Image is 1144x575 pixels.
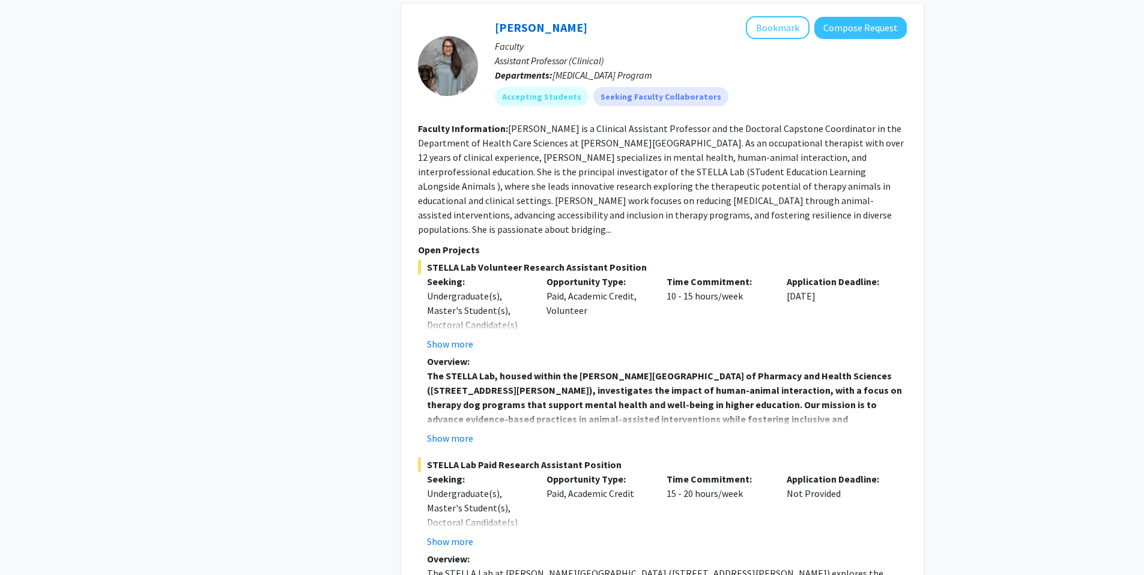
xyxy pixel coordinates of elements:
span: [MEDICAL_DATA] Program [552,69,652,81]
mat-chip: Accepting Students [495,87,589,106]
button: Add Christine Kivlen to Bookmarks [746,16,810,39]
p: Seeking: [427,274,529,289]
div: 10 - 15 hours/week [658,274,778,351]
p: Application Deadline: [787,472,889,486]
button: Show more [427,431,473,445]
button: Show more [427,337,473,351]
p: Opportunity Type: [546,472,649,486]
div: 15 - 20 hours/week [658,472,778,549]
button: Compose Request to Christine Kivlen [814,17,907,39]
strong: The STELLA Lab, housed within the [PERSON_NAME][GEOGRAPHIC_DATA] of Pharmacy and Health Sciences ... [427,370,905,468]
a: [PERSON_NAME] [495,20,587,35]
iframe: Chat [9,521,51,566]
p: Assistant Professor (Clinical) [495,53,907,68]
fg-read-more: [PERSON_NAME] is a Clinical Assistant Professor and the Doctoral Capstone Coordinator in the Depa... [418,122,904,235]
mat-chip: Seeking Faculty Collaborators [593,87,728,106]
b: Faculty Information: [418,122,508,134]
b: Departments: [495,69,552,81]
button: Show more [427,534,473,549]
strong: Overview: [427,355,470,367]
div: [DATE] [778,274,898,351]
p: Time Commitment: [667,274,769,289]
div: Not Provided [778,472,898,549]
p: Time Commitment: [667,472,769,486]
div: Paid, Academic Credit [537,472,658,549]
p: Application Deadline: [787,274,889,289]
div: Undergraduate(s), Master's Student(s), Doctoral Candidate(s) (PhD, MD, DMD, PharmD, etc.), Postdo... [427,289,529,404]
strong: Overview: [427,553,470,565]
p: Seeking: [427,472,529,486]
span: STELLA Lab Volunteer Research Assistant Position [418,260,907,274]
p: Opportunity Type: [546,274,649,289]
p: Faculty [495,39,907,53]
p: Open Projects [418,242,907,257]
div: Paid, Academic Credit, Volunteer [537,274,658,351]
span: STELLA Lab Paid Research Assistant Position [418,457,907,472]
